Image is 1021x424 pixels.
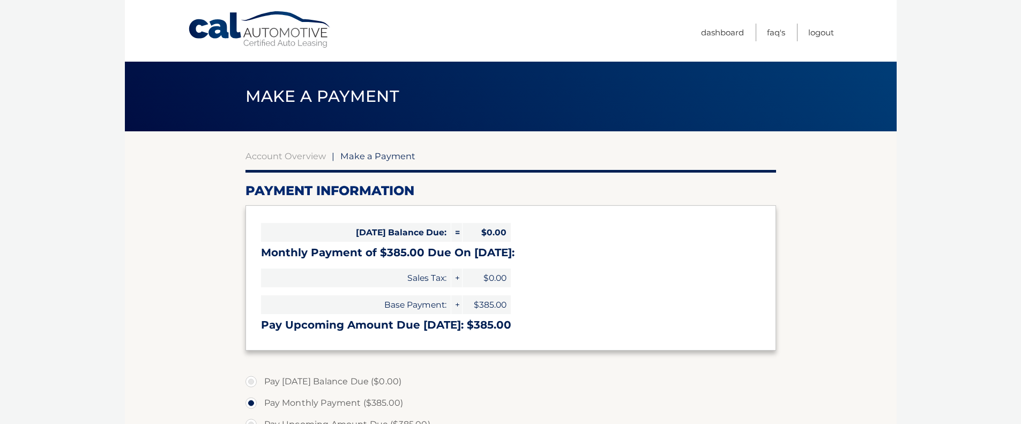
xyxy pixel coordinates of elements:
span: Make a Payment [340,151,415,161]
a: Dashboard [701,24,744,41]
span: $0.00 [463,223,511,242]
span: Sales Tax: [261,269,451,287]
span: + [451,295,462,314]
h3: Monthly Payment of $385.00 Due On [DATE]: [261,246,761,259]
span: $385.00 [463,295,511,314]
span: | [332,151,334,161]
span: [DATE] Balance Due: [261,223,451,242]
span: $0.00 [463,269,511,287]
h2: Payment Information [245,183,776,199]
h3: Pay Upcoming Amount Due [DATE]: $385.00 [261,318,761,332]
span: = [451,223,462,242]
span: + [451,269,462,287]
label: Pay Monthly Payment ($385.00) [245,392,776,414]
a: Logout [808,24,834,41]
span: Make a Payment [245,86,399,106]
label: Pay [DATE] Balance Due ($0.00) [245,371,776,392]
a: Cal Automotive [188,11,332,49]
a: Account Overview [245,151,326,161]
a: FAQ's [767,24,785,41]
span: Base Payment: [261,295,451,314]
